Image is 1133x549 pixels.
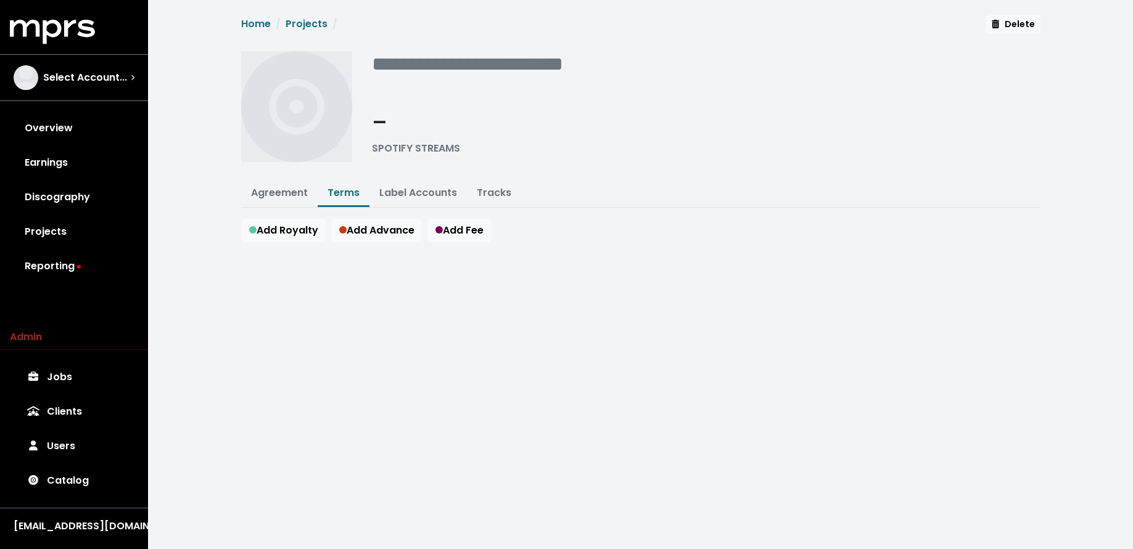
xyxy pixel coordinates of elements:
[249,223,318,237] span: Add Royalty
[10,249,138,283] a: Reporting
[241,17,271,31] a: Home
[372,141,460,156] div: SPOTIFY STREAMS
[992,18,1034,30] span: Delete
[10,145,138,180] a: Earnings
[339,223,414,237] span: Add Advance
[241,51,352,162] img: Album cover for this project
[10,214,138,249] a: Projects
[10,429,138,463] a: Users
[10,360,138,394] a: Jobs
[477,185,511,200] a: Tracks
[328,185,360,200] a: Terms
[10,111,138,145] a: Overview
[331,219,422,242] button: Add Advance
[251,185,308,200] a: Agreement
[435,223,484,237] span: Add Fee
[43,70,127,85] span: Select Account...
[241,219,326,242] button: Add Royalty
[241,17,342,41] nav: breadcrumb
[14,519,134,534] div: [EMAIL_ADDRESS][DOMAIN_NAME]
[986,15,1040,34] button: Delete
[10,463,138,498] a: Catalog
[427,219,492,242] button: Add Fee
[10,180,138,214] a: Discography
[10,24,95,38] a: mprs logo
[372,54,563,74] span: Edit value
[379,185,457,200] a: Label Accounts
[10,518,138,534] button: [EMAIL_ADDRESS][DOMAIN_NAME]
[10,394,138,429] a: Clients
[372,105,460,141] div: -
[286,17,328,31] a: Projects
[14,65,38,90] img: The selected account / producer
